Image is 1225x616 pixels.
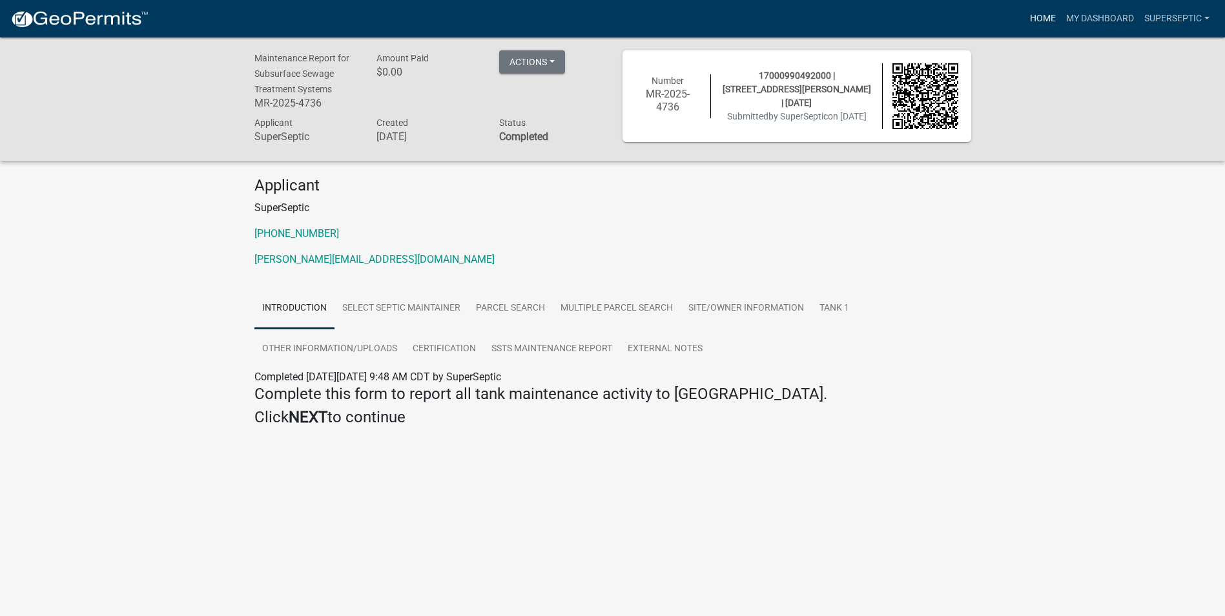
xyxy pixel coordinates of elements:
a: Home [1025,6,1061,31]
h4: Applicant [254,176,971,195]
span: Created [376,118,408,128]
span: Maintenance Report for Subsurface Sewage Treatment Systems [254,53,349,94]
span: by SuperSeptic [768,111,828,121]
a: Tank 1 [812,288,857,329]
strong: NEXT [289,408,327,426]
span: Amount Paid [376,53,429,63]
h6: SuperSeptic [254,130,358,143]
h6: [DATE] [376,130,480,143]
img: QR code [892,63,958,129]
a: External Notes [620,329,710,370]
span: 17000990492000 | [STREET_ADDRESS][PERSON_NAME] | [DATE] [723,70,871,108]
a: Certification [405,329,484,370]
a: SuperSeptic [1139,6,1215,31]
a: SSTS Maintenance Report [484,329,620,370]
p: SuperSeptic [254,200,971,216]
span: Submitted on [DATE] [727,111,867,121]
button: Actions [499,50,565,74]
strong: Completed [499,130,548,143]
h4: Complete this form to report all tank maintenance activity to [GEOGRAPHIC_DATA]. [254,385,971,404]
a: Parcel search [468,288,553,329]
span: Status [499,118,526,128]
a: Select Septic Maintainer [335,288,468,329]
h6: MR-2025-4736 [635,88,701,112]
a: Multiple Parcel Search [553,288,681,329]
span: Number [652,76,684,86]
a: Other Information/Uploads [254,329,405,370]
h4: Click to continue [254,408,971,427]
h6: MR-2025-4736 [254,97,358,109]
a: Introduction [254,288,335,329]
a: [PHONE_NUMBER] [254,227,339,240]
a: My Dashboard [1061,6,1139,31]
span: Completed [DATE][DATE] 9:48 AM CDT by SuperSeptic [254,371,501,383]
a: [PERSON_NAME][EMAIL_ADDRESS][DOMAIN_NAME] [254,253,495,265]
span: Applicant [254,118,293,128]
h6: $0.00 [376,66,480,78]
a: Site/Owner Information [681,288,812,329]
